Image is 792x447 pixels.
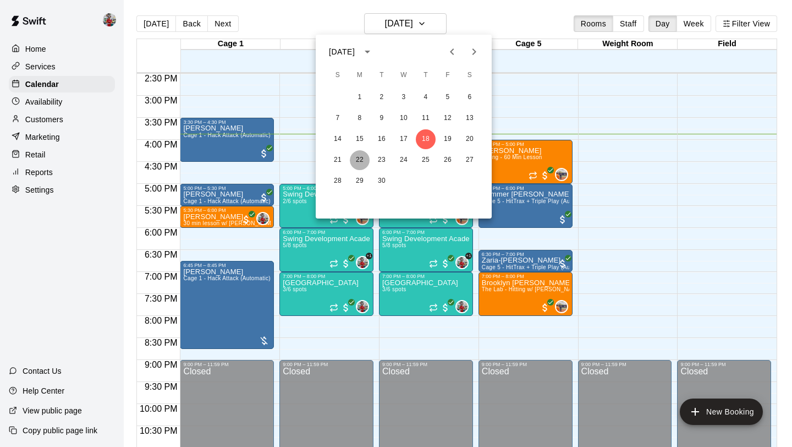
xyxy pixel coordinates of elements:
button: calendar view is open, switch to year view [358,42,377,61]
button: 3 [394,88,414,107]
button: 22 [350,150,370,170]
button: 10 [394,108,414,128]
button: 21 [328,150,348,170]
button: 25 [416,150,436,170]
button: 4 [416,88,436,107]
span: Friday [438,64,458,86]
button: 5 [438,88,458,107]
button: Previous month [441,41,463,63]
button: 6 [460,88,480,107]
button: Next month [463,41,485,63]
button: 2 [372,88,392,107]
button: 12 [438,108,458,128]
button: 15 [350,129,370,149]
span: Thursday [416,64,436,86]
span: Tuesday [372,64,392,86]
button: 26 [438,150,458,170]
button: 8 [350,108,370,128]
button: 7 [328,108,348,128]
span: Saturday [460,64,480,86]
button: 11 [416,108,436,128]
span: Sunday [328,64,348,86]
span: Monday [350,64,370,86]
span: Wednesday [394,64,414,86]
button: 1 [350,88,370,107]
button: 9 [372,108,392,128]
button: 20 [460,129,480,149]
button: 16 [372,129,392,149]
button: 28 [328,171,348,191]
button: 17 [394,129,414,149]
button: 14 [328,129,348,149]
div: [DATE] [329,46,355,58]
button: 18 [416,129,436,149]
button: 27 [460,150,480,170]
button: 13 [460,108,480,128]
button: 29 [350,171,370,191]
button: 19 [438,129,458,149]
button: 30 [372,171,392,191]
button: 23 [372,150,392,170]
button: 24 [394,150,414,170]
